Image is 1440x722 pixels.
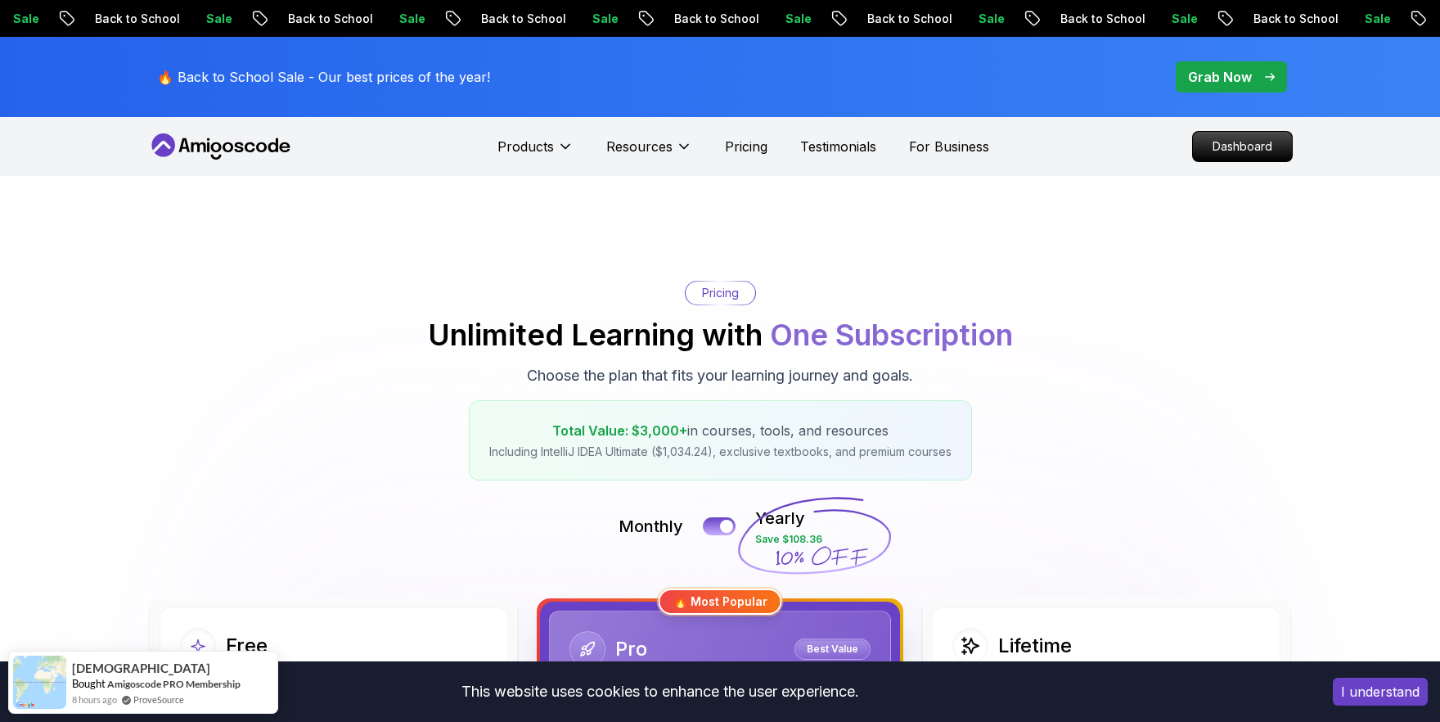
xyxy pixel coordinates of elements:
[1333,678,1428,706] button: Accept cookies
[1188,67,1252,87] p: Grab Now
[770,317,1013,353] span: One Subscription
[797,641,868,657] p: Best Value
[615,636,647,662] h2: Pro
[527,364,913,387] p: Choose the plan that fits your learning journey and goals.
[12,674,1308,710] div: This website uses cookies to enhance the user experience.
[157,67,490,87] p: 🔥 Back to School Sale - Our best prices of the year!
[725,137,767,156] a: Pricing
[1179,11,1231,27] p: Sale
[102,11,214,27] p: Back to School
[1192,131,1293,162] a: Dashboard
[72,693,117,706] span: 8 hours ago
[489,444,952,460] p: Including IntelliJ IDEA Ultimate ($1,034.24), exclusive textbooks, and premium courses
[606,137,692,169] button: Resources
[1193,132,1292,161] p: Dashboard
[497,137,574,169] button: Products
[800,137,876,156] a: Testimonials
[295,11,407,27] p: Back to School
[986,11,1038,27] p: Sale
[407,11,459,27] p: Sale
[13,656,66,709] img: provesource social proof notification image
[133,693,184,706] a: ProveSource
[682,11,793,27] p: Back to School
[72,661,210,675] span: [DEMOGRAPHIC_DATA]
[489,421,952,440] p: in courses, tools, and resources
[606,137,673,156] p: Resources
[619,515,683,538] p: Monthly
[600,11,652,27] p: Sale
[226,633,268,659] h2: Free
[72,677,106,690] span: Bought
[488,11,600,27] p: Back to School
[1068,11,1179,27] p: Back to School
[1261,11,1372,27] p: Back to School
[998,633,1072,659] h2: Lifetime
[909,137,989,156] a: For Business
[428,318,1013,351] h2: Unlimited Learning with
[1372,11,1424,27] p: Sale
[20,11,73,27] p: Sale
[875,11,986,27] p: Back to School
[793,11,845,27] p: Sale
[107,678,241,690] a: Amigoscode PRO Membership
[702,285,739,301] p: Pricing
[552,422,687,439] span: Total Value: $3,000+
[214,11,266,27] p: Sale
[497,137,554,156] p: Products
